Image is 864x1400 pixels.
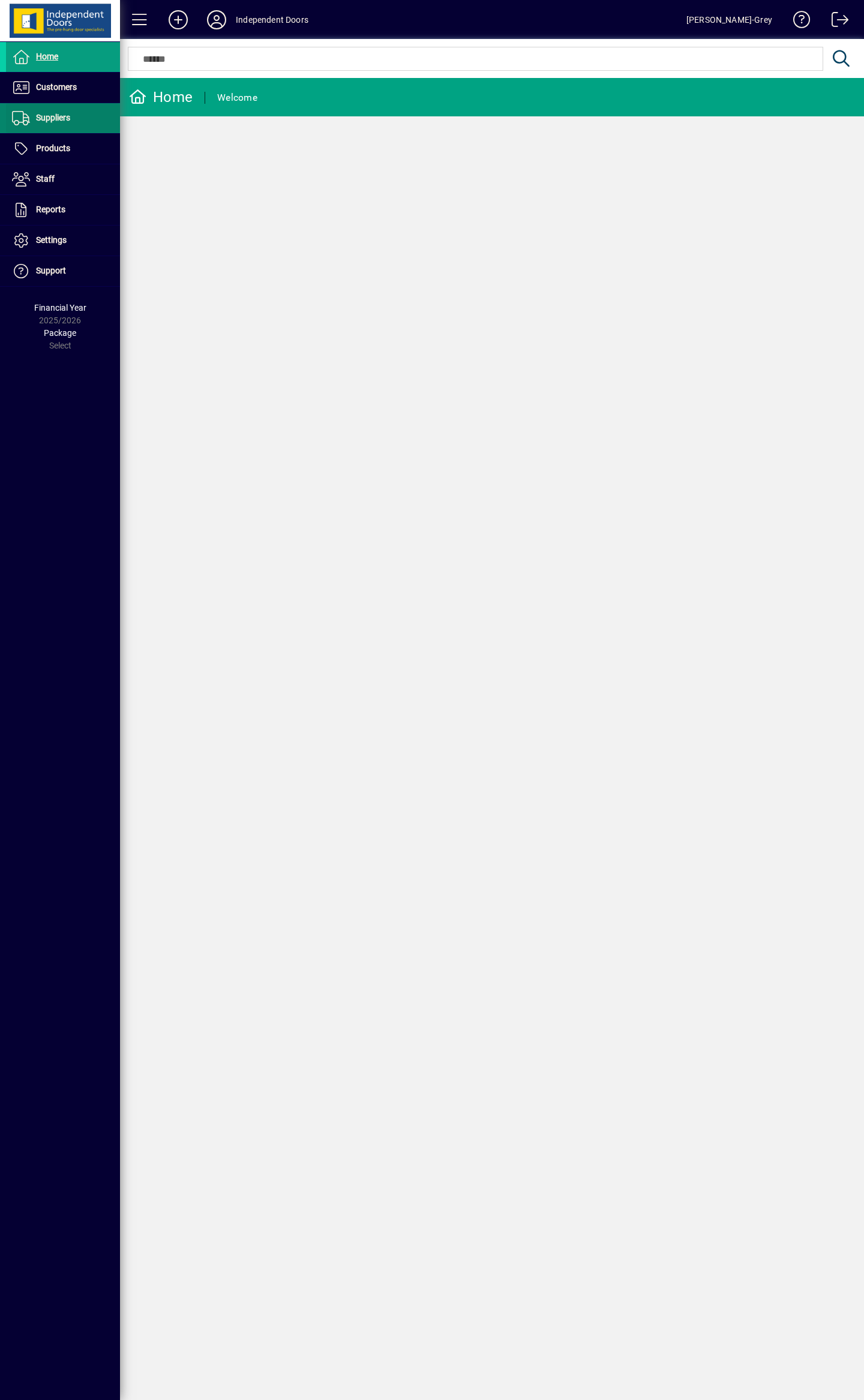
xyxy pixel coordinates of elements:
[6,164,120,194] a: Staff
[159,9,197,31] button: Add
[44,328,76,338] span: Package
[6,73,120,103] a: Customers
[197,9,236,31] button: Profile
[36,113,70,122] span: Suppliers
[6,134,120,164] a: Products
[129,88,193,107] div: Home
[36,205,65,214] span: Reports
[34,303,86,313] span: Financial Year
[36,266,66,275] span: Support
[6,226,120,256] a: Settings
[6,103,120,133] a: Suppliers
[36,174,55,184] span: Staff
[36,235,67,245] span: Settings
[6,256,120,286] a: Support
[784,2,811,41] a: Knowledge Base
[6,195,120,225] a: Reports
[236,10,308,29] div: Independent Doors
[823,2,849,41] a: Logout
[686,10,772,29] div: [PERSON_NAME]-Grey
[36,143,70,153] span: Products
[217,88,257,107] div: Welcome
[36,82,77,92] span: Customers
[36,52,58,61] span: Home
